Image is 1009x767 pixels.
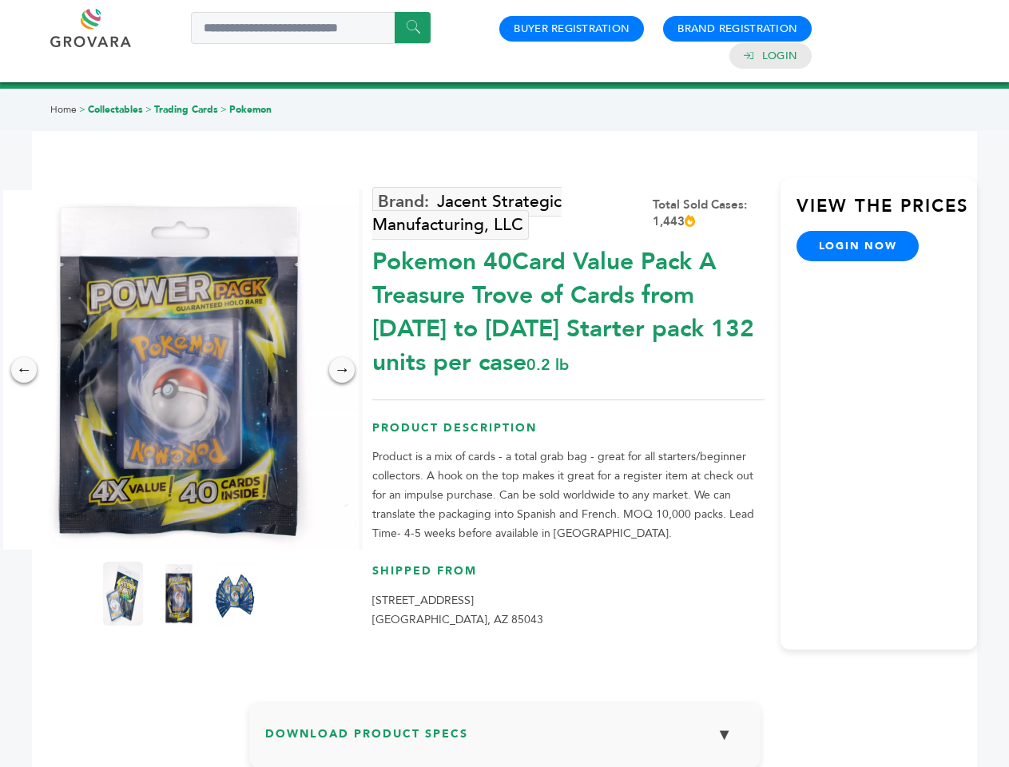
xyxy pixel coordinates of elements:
div: ← [11,357,37,383]
div: Pokemon 40Card Value Pack A Treasure Trove of Cards from [DATE] to [DATE] Starter pack 132 units ... [372,237,765,380]
a: Brand Registration [677,22,797,36]
img: Pokemon 40-Card Value Pack – A Treasure Trove of Cards from 1996 to 2024 - Starter pack! 132 unit... [159,562,199,626]
h3: Download Product Specs [265,717,745,764]
span: > [145,103,152,116]
a: login now [796,231,920,261]
a: Buyer Registration [514,22,630,36]
img: Pokemon 40-Card Value Pack – A Treasure Trove of Cards from 1996 to 2024 - Starter pack! 132 unit... [103,562,143,626]
img: Pokemon 40-Card Value Pack – A Treasure Trove of Cards from 1996 to 2024 - Starter pack! 132 unit... [215,562,255,626]
a: Home [50,103,77,116]
h3: Shipped From [372,563,765,591]
span: 0.2 lb [526,354,569,376]
span: > [220,103,227,116]
input: Search a product or brand... [191,12,431,44]
h3: Product Description [372,420,765,448]
a: Jacent Strategic Manufacturing, LLC [372,187,562,240]
a: Collectables [88,103,143,116]
div: → [329,357,355,383]
p: Product is a mix of cards - a total grab bag - great for all starters/beginner collectors. A hook... [372,447,765,543]
p: [STREET_ADDRESS] [GEOGRAPHIC_DATA], AZ 85043 [372,591,765,630]
div: Total Sold Cases: 1,443 [653,197,765,230]
a: Pokemon [229,103,272,116]
a: Login [762,49,797,63]
a: Trading Cards [154,103,218,116]
h3: View the Prices [796,194,977,231]
span: > [79,103,85,116]
button: ▼ [705,717,745,752]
